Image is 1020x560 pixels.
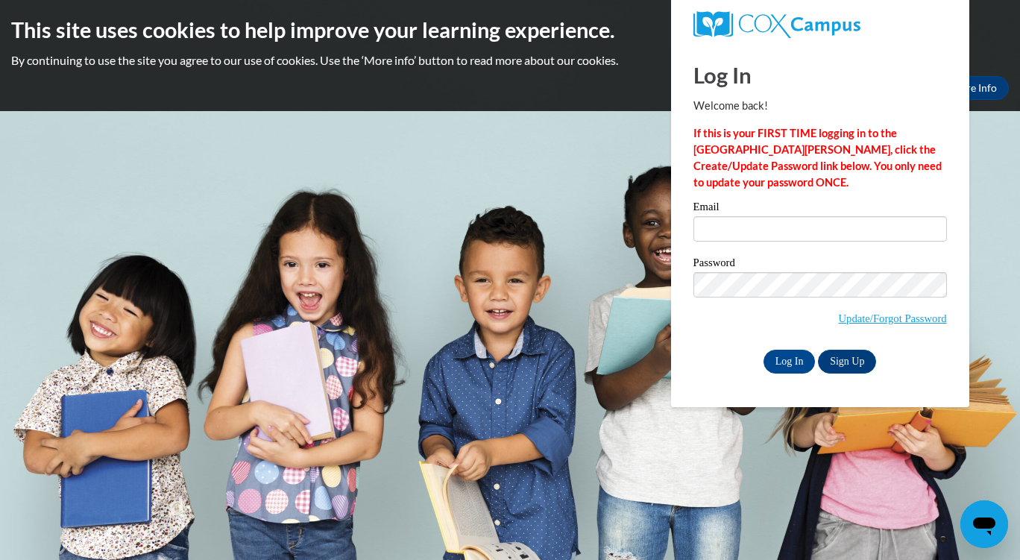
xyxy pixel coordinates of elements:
label: Email [693,201,947,216]
label: Password [693,257,947,272]
input: Log In [764,350,816,374]
iframe: Button to launch messaging window [960,500,1008,548]
p: By continuing to use the site you agree to our use of cookies. Use the ‘More info’ button to read... [11,52,1009,69]
p: Welcome back! [693,98,947,114]
h1: Log In [693,60,947,90]
img: COX Campus [693,11,860,38]
a: COX Campus [693,11,947,38]
h2: This site uses cookies to help improve your learning experience. [11,15,1009,45]
a: More Info [939,76,1009,100]
strong: If this is your FIRST TIME logging in to the [GEOGRAPHIC_DATA][PERSON_NAME], click the Create/Upd... [693,127,942,189]
a: Sign Up [818,350,876,374]
a: Update/Forgot Password [839,312,947,324]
